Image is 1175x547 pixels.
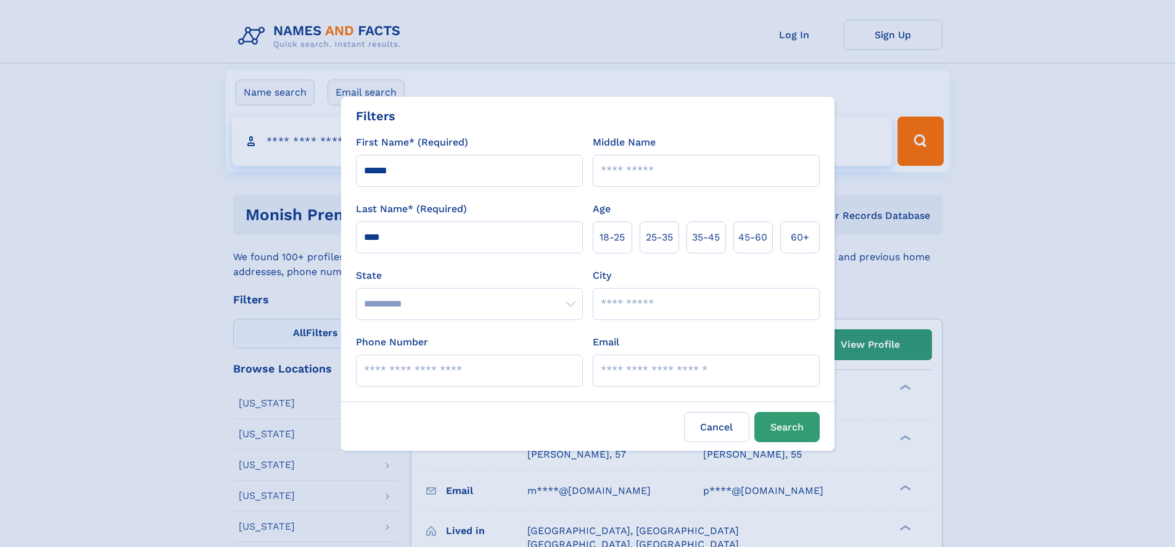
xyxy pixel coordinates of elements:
[684,412,749,442] label: Cancel
[791,230,809,245] span: 60+
[754,412,820,442] button: Search
[738,230,767,245] span: 45‑60
[593,202,611,216] label: Age
[600,230,625,245] span: 18‑25
[356,135,468,150] label: First Name* (Required)
[593,335,619,350] label: Email
[692,230,720,245] span: 35‑45
[356,268,583,283] label: State
[593,268,611,283] label: City
[356,202,467,216] label: Last Name* (Required)
[356,335,428,350] label: Phone Number
[356,107,395,125] div: Filters
[646,230,673,245] span: 25‑35
[593,135,656,150] label: Middle Name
